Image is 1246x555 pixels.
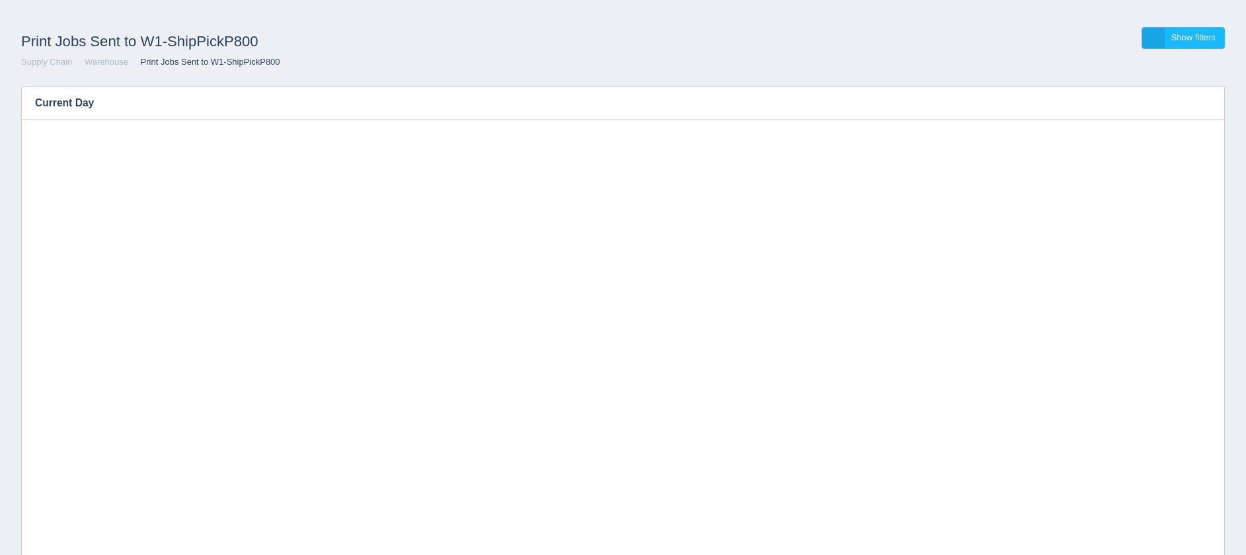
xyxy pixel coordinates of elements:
a: Warehouse [85,57,128,67]
span: Show filters [1171,32,1216,42]
h3: Current Day [22,87,1184,120]
h1: Print Jobs Sent to W1-ShipPickP800 [21,27,623,56]
li: Print Jobs Sent to W1-ShipPickP800 [131,56,280,69]
a: Supply Chain [21,57,72,67]
a: Show filters [1142,27,1225,49]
